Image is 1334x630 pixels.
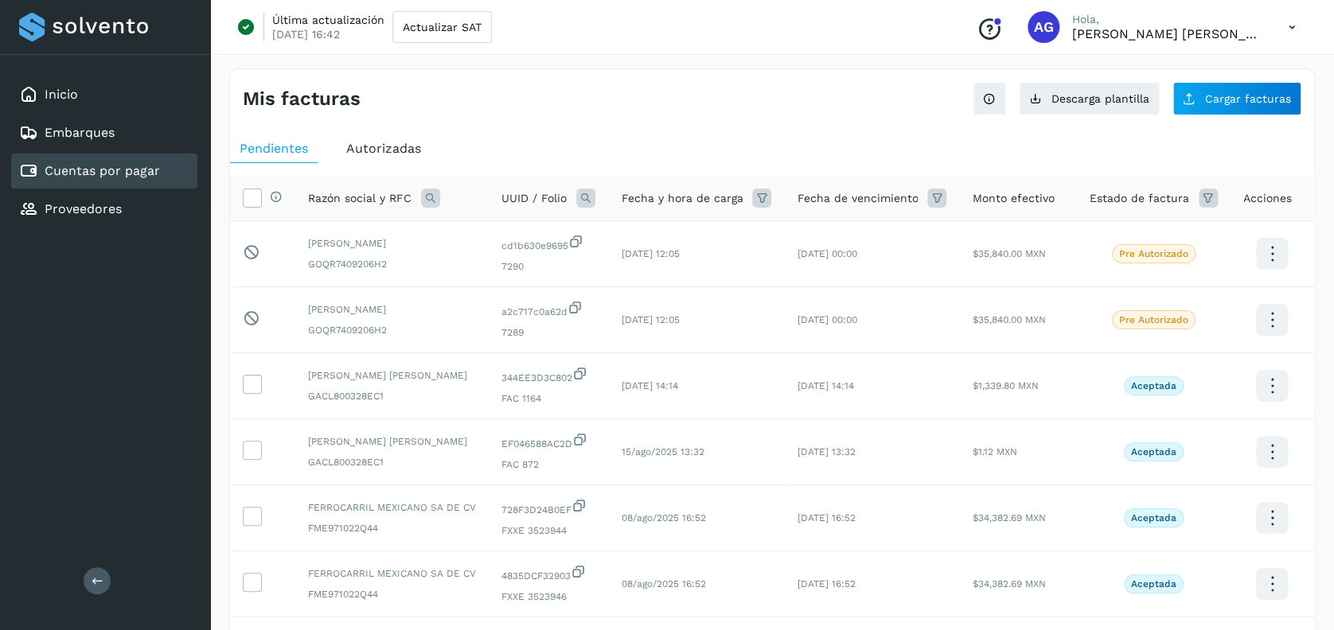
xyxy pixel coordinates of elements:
p: Aceptada [1131,446,1176,457]
a: Proveedores [45,201,122,216]
span: [DATE] 12:05 [621,248,679,259]
span: 344EE3D3C802 [501,366,595,385]
span: Descarga plantilla [1051,93,1149,104]
h4: Mis facturas [243,87,361,111]
span: 15/ago/2025 13:32 [621,446,704,457]
p: Pre Autorizado [1119,248,1188,259]
button: Cargar facturas [1172,82,1301,115]
span: 08/ago/2025 16:52 [621,578,705,589]
span: FERROCARRIL MEXICANO SA DE CV [308,500,476,515]
p: [DATE] 16:42 [272,27,340,41]
span: $1,339.80 MXN [973,380,1039,391]
span: [DATE] 00:00 [797,314,856,325]
span: [DATE] 14:14 [621,380,677,391]
span: [PERSON_NAME] [308,302,476,317]
span: [DATE] 12:05 [621,314,679,325]
p: Abigail Gonzalez Leon [1072,26,1263,41]
p: Hola, [1072,13,1263,26]
span: Actualizar SAT [403,21,482,33]
span: FME971022Q44 [308,587,476,601]
p: Aceptada [1131,512,1176,523]
span: GACL800328EC1 [308,389,476,403]
span: 4835DCF32903 [501,564,595,583]
span: [DATE] 14:14 [797,380,853,391]
p: Pre Autorizado [1119,314,1188,325]
span: [PERSON_NAME] [308,236,476,251]
div: Proveedores [11,192,197,227]
span: GOQR7409206H2 [308,323,476,337]
span: $34,382.69 MXN [973,512,1046,523]
span: [PERSON_NAME] [PERSON_NAME] [308,368,476,383]
span: $35,840.00 MXN [973,314,1046,325]
button: Actualizar SAT [392,11,492,43]
span: cd1b630e9695 [501,234,595,253]
span: $34,382.69 MXN [973,578,1046,589]
p: Última actualización [272,13,384,27]
button: Descarga plantilla [1019,82,1160,115]
span: Monto efectivo [973,190,1055,207]
span: [DATE] 13:32 [797,446,855,457]
div: Inicio [11,77,197,112]
p: Aceptada [1131,380,1176,391]
span: Fecha de vencimiento [797,190,918,207]
span: Pendientes [240,141,308,156]
p: Aceptada [1131,578,1176,589]
span: FXXE 3523944 [501,523,595,538]
span: Fecha y hora de carga [621,190,743,207]
span: GACL800328EC1 [308,455,476,469]
span: Cargar facturas [1205,93,1291,104]
span: FXXE 3523946 [501,589,595,604]
span: Autorizadas [346,141,421,156]
span: [DATE] 16:52 [797,512,855,523]
span: FME971022Q44 [308,521,476,535]
a: Cuentas por pagar [45,163,160,178]
span: a2c717c0a62d [501,300,595,319]
span: FERROCARRIL MEXICANO SA DE CV [308,566,476,581]
span: FAC 872 [501,457,595,472]
a: Inicio [45,87,78,102]
span: [PERSON_NAME] [PERSON_NAME] [308,434,476,449]
div: Embarques [11,115,197,150]
span: FAC 1164 [501,391,595,406]
span: [DATE] 00:00 [797,248,856,259]
span: UUID / Folio [501,190,567,207]
span: $35,840.00 MXN [973,248,1046,259]
span: 7289 [501,325,595,340]
span: 08/ago/2025 16:52 [621,512,705,523]
span: 728F3D24B0EF [501,498,595,517]
span: 7290 [501,259,595,274]
span: $1.12 MXN [973,446,1017,457]
span: GOQR7409206H2 [308,257,476,271]
a: Embarques [45,125,115,140]
span: Acciones [1243,190,1292,207]
span: EF046588AC2D [501,432,595,451]
span: Estado de factura [1090,190,1189,207]
span: [DATE] 16:52 [797,578,855,589]
div: Cuentas por pagar [11,154,197,189]
span: Razón social y RFC [308,190,412,207]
